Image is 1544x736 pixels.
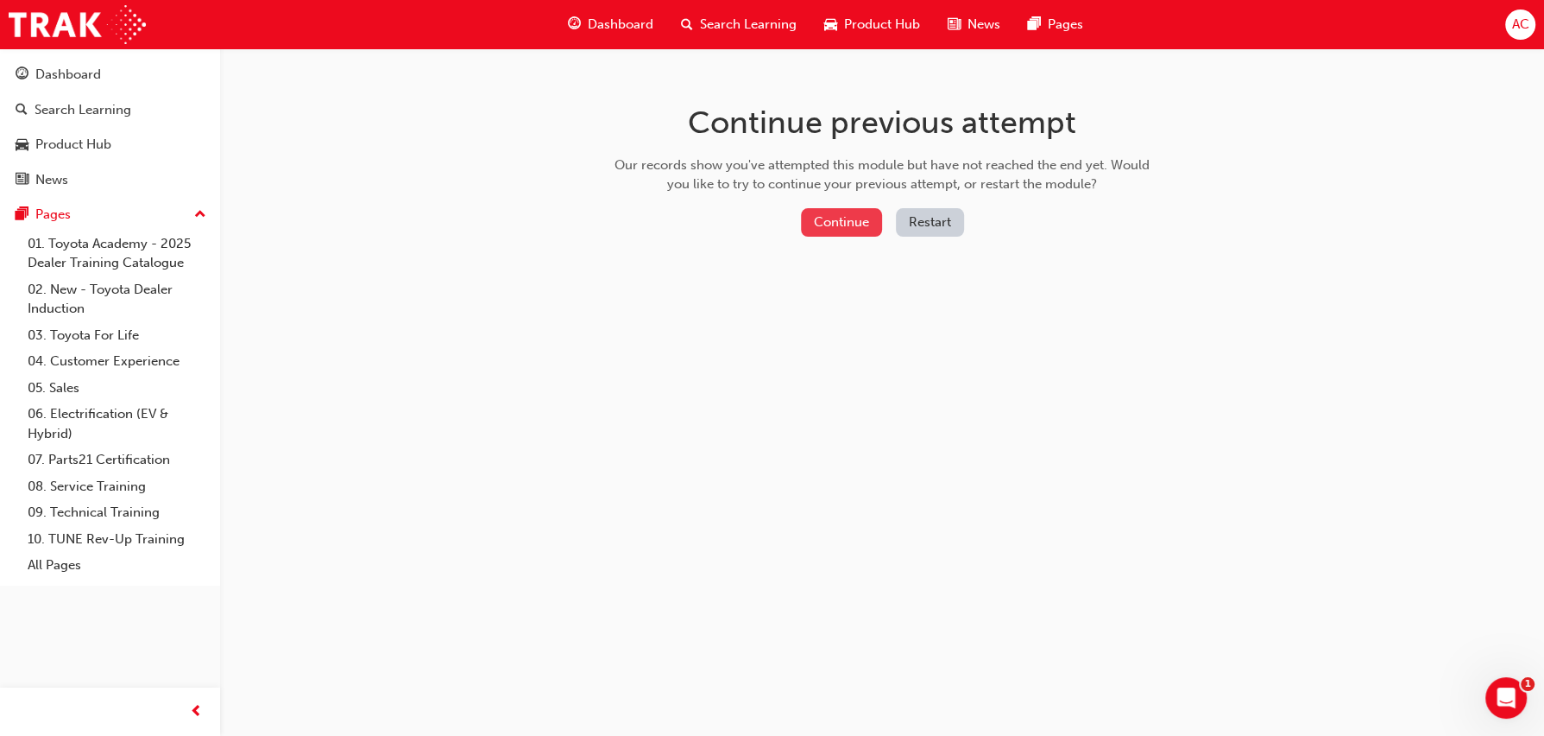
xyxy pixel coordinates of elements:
span: Dashboard [588,15,653,35]
button: Pages [7,199,213,231]
a: Dashboard [7,59,213,91]
button: AC [1505,10,1535,40]
a: pages-iconPages [1014,7,1097,42]
div: Dashboard [35,65,101,85]
button: Continue [801,208,882,237]
a: News [7,164,213,196]
a: 02. New - Toyota Dealer Induction [21,276,213,322]
span: guage-icon [568,14,581,35]
span: prev-icon [190,701,203,723]
span: news-icon [16,173,28,188]
span: search-icon [16,103,28,118]
div: News [35,170,68,190]
a: 01. Toyota Academy - 2025 Dealer Training Catalogue [21,231,213,276]
div: Search Learning [35,100,131,120]
span: search-icon [681,14,693,35]
div: Our records show you've attempted this module but have not reached the end yet. Would you like to... [608,155,1156,194]
a: 05. Sales [21,375,213,402]
a: 06. Electrification (EV & Hybrid) [21,401,213,447]
span: up-icon [194,204,206,226]
span: News [967,15,1000,35]
img: Trak [9,5,146,44]
span: Pages [1048,15,1083,35]
a: news-iconNews [934,7,1014,42]
a: car-iconProduct Hub [810,7,934,42]
span: Search Learning [700,15,797,35]
h1: Continue previous attempt [608,104,1156,142]
a: guage-iconDashboard [554,7,667,42]
a: 10. TUNE Rev-Up Training [21,526,213,553]
span: Product Hub [844,15,920,35]
a: 09. Technical Training [21,499,213,526]
span: car-icon [824,14,837,35]
span: 1 [1521,677,1535,691]
span: pages-icon [1028,14,1041,35]
a: Search Learning [7,94,213,126]
button: Restart [896,208,964,237]
span: AC [1511,15,1528,35]
a: All Pages [21,552,213,579]
a: search-iconSearch Learning [667,7,810,42]
a: 04. Customer Experience [21,348,213,375]
button: DashboardSearch LearningProduct HubNews [7,55,213,199]
iframe: Intercom live chat [1485,677,1527,719]
div: Product Hub [35,135,111,155]
a: 07. Parts21 Certification [21,447,213,473]
a: Product Hub [7,129,213,161]
span: pages-icon [16,207,28,223]
a: 08. Service Training [21,473,213,500]
span: news-icon [948,14,961,35]
span: guage-icon [16,67,28,83]
span: car-icon [16,137,28,153]
a: 03. Toyota For Life [21,322,213,349]
div: Pages [35,205,71,225]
